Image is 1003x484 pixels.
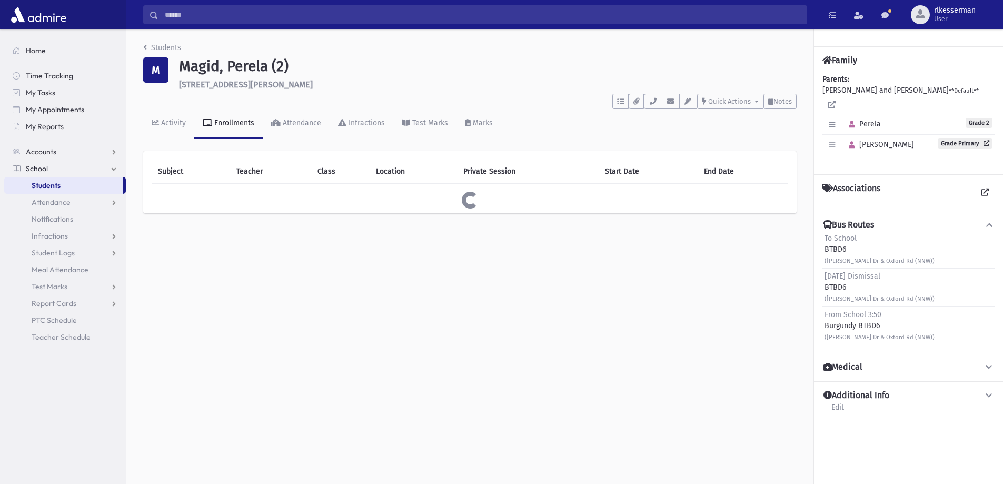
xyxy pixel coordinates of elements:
span: [DATE] Dismissal [825,272,880,281]
span: My Appointments [26,105,84,114]
a: Attendance [263,109,330,139]
button: Medical [822,362,995,373]
span: Test Marks [32,282,67,291]
div: M [143,57,168,83]
a: My Appointments [4,101,126,118]
a: Report Cards [4,295,126,312]
a: Time Tracking [4,67,126,84]
a: Teacher Schedule [4,329,126,345]
span: Notifications [32,214,73,224]
th: Private Session [457,160,599,184]
a: Edit [831,401,845,420]
span: Report Cards [32,299,76,308]
span: PTC Schedule [32,315,77,325]
a: Test Marks [393,109,456,139]
span: To School [825,234,857,243]
span: rlkesserman [934,6,976,15]
a: Activity [143,109,194,139]
input: Search [158,5,807,24]
span: Meal Attendance [32,265,88,274]
button: Bus Routes [822,220,995,231]
span: Grade 2 [966,118,992,128]
h4: Family [822,55,857,65]
span: Home [26,46,46,55]
div: Activity [159,118,186,127]
a: Notifications [4,211,126,228]
a: Grade Primary [938,138,992,149]
div: Burgundy BTBD6 [825,309,935,342]
h4: Associations [822,183,880,202]
h4: Additional Info [823,390,889,401]
div: Marks [471,118,493,127]
div: Enrollments [212,118,254,127]
a: My Reports [4,118,126,135]
span: School [26,164,48,173]
span: My Reports [26,122,64,131]
a: My Tasks [4,84,126,101]
div: BTBD6 [825,233,935,266]
th: End Date [698,160,788,184]
div: Attendance [281,118,321,127]
a: School [4,160,126,177]
button: Quick Actions [697,94,763,109]
a: Home [4,42,126,59]
h4: Medical [823,362,862,373]
span: Notes [773,97,792,105]
a: Meal Attendance [4,261,126,278]
span: Accounts [26,147,56,156]
a: Marks [456,109,501,139]
a: Infractions [330,109,393,139]
span: User [934,15,976,23]
b: Parents: [822,75,849,84]
a: Student Logs [4,244,126,261]
span: Student Logs [32,248,75,258]
span: Time Tracking [26,71,73,81]
div: Infractions [346,118,385,127]
span: Teacher Schedule [32,332,91,342]
span: Attendance [32,197,71,207]
h4: Bus Routes [823,220,874,231]
span: From School 3:50 [825,310,881,319]
a: Test Marks [4,278,126,295]
a: Infractions [4,228,126,244]
span: Perela [844,120,881,129]
small: ([PERSON_NAME] Dr & Oxford Rd (NNW)) [825,295,935,302]
a: Students [4,177,123,194]
a: Students [143,43,181,52]
div: BTBD6 [825,271,935,304]
th: Class [311,160,370,184]
div: Test Marks [410,118,448,127]
a: Attendance [4,194,126,211]
th: Subject [152,160,230,184]
a: Accounts [4,143,126,160]
a: PTC Schedule [4,312,126,329]
a: Enrollments [194,109,263,139]
span: Students [32,181,61,190]
nav: breadcrumb [143,42,181,57]
div: [PERSON_NAME] and [PERSON_NAME] [822,74,995,166]
span: Infractions [32,231,68,241]
h1: Magid, Perela (2) [179,57,797,75]
span: Quick Actions [708,97,751,105]
h6: [STREET_ADDRESS][PERSON_NAME] [179,80,797,90]
button: Notes [763,94,797,109]
th: Start Date [599,160,698,184]
button: Additional Info [822,390,995,401]
th: Teacher [230,160,311,184]
small: ([PERSON_NAME] Dr & Oxford Rd (NNW)) [825,258,935,264]
img: AdmirePro [8,4,69,25]
small: ([PERSON_NAME] Dr & Oxford Rd (NNW)) [825,334,935,341]
span: My Tasks [26,88,55,97]
th: Location [370,160,457,184]
span: [PERSON_NAME] [844,140,914,149]
a: View all Associations [976,183,995,202]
